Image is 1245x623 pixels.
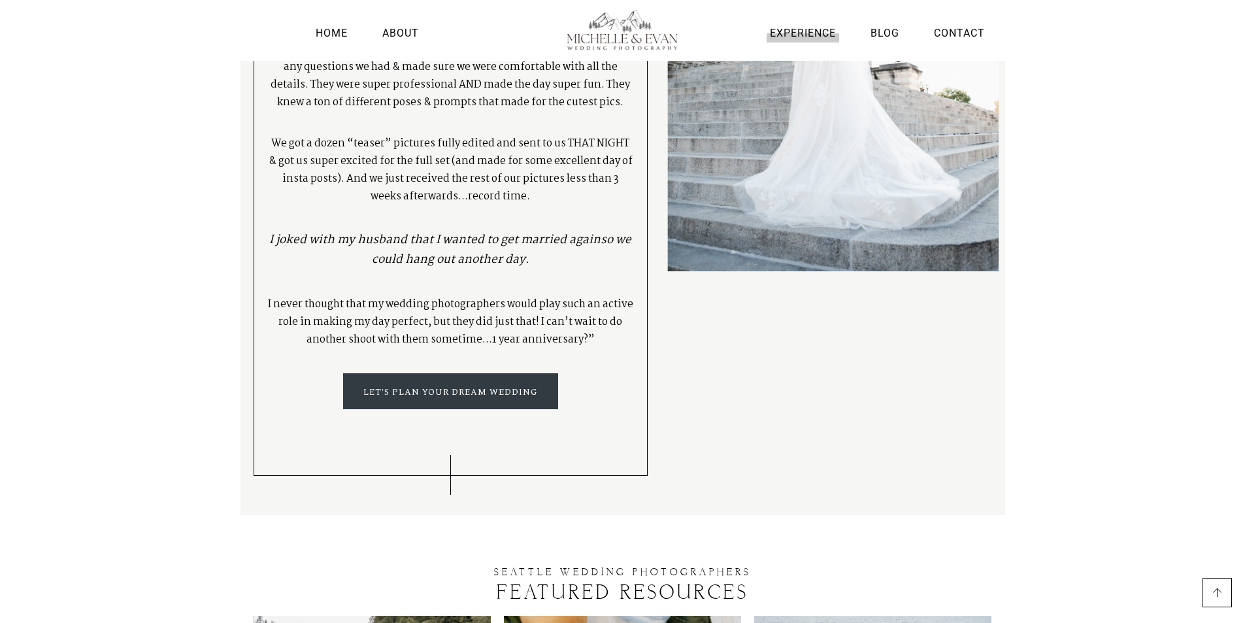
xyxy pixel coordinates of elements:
p: We got a dozen “teaser” pictures fully edited and sent to us THAT NIGHT & got us super excited fo... [267,123,635,217]
a: Contact [931,24,988,42]
a: Experience [767,24,839,42]
a: Home [312,24,351,42]
a: let's plan your dream wedding [343,373,558,409]
p: Leading up to the wedding [PERSON_NAME] was so helpful answering any questions we had & made sure... [267,29,635,123]
span: let's plan your dream wedding [363,384,538,401]
a: About [379,24,422,42]
h3: featured resources [247,584,999,603]
i: I joked with my husband that I wanted to get married again [269,231,601,250]
i: so we could hang out another day. [372,231,632,270]
h2: SEATTLE WEDDING PHOTOGRAPHers [247,567,999,577]
p: I never thought that my wedding photographers would play such an active role in making my day per... [267,284,635,360]
a: Blog [867,24,903,42]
